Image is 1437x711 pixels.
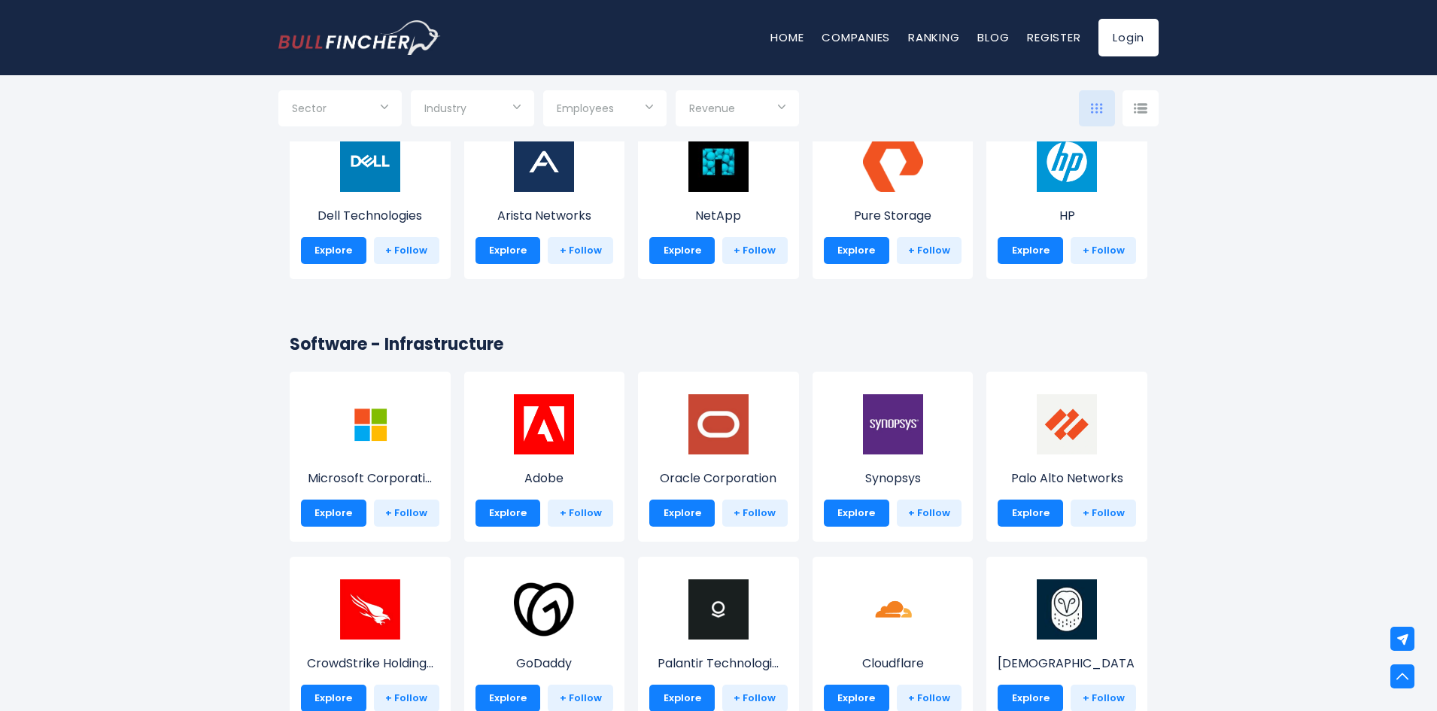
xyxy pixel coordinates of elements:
[649,655,788,673] p: Palantir Technologies
[278,20,440,55] a: Go to homepage
[278,20,441,55] img: Bullfincher logo
[475,655,614,673] p: GoDaddy
[475,469,614,488] p: Adobe
[475,237,541,264] a: Explore
[475,422,614,488] a: Adobe
[897,237,962,264] a: + Follow
[514,132,574,192] img: ANET.png
[908,29,959,45] a: Ranking
[292,96,388,123] input: Selection
[514,394,574,454] img: ADBE.png
[1091,103,1103,114] img: icon-comp-grid.svg
[514,579,574,640] img: GDDY.png
[374,237,439,264] a: + Follow
[301,469,439,488] p: Microsoft Corporation
[340,132,400,192] img: DELL.png
[689,96,785,123] input: Selection
[290,332,1147,357] h2: Software - Infrastructure
[824,160,962,225] a: Pure Storage
[649,160,788,225] a: NetApp
[301,207,439,225] p: Dell Technologies
[977,29,1009,45] a: Blog
[722,237,788,264] a: + Follow
[822,29,890,45] a: Companies
[998,422,1136,488] a: Palo Alto Networks
[1134,103,1147,114] img: icon-comp-list-view.svg
[649,469,788,488] p: Oracle Corporation
[301,655,439,673] p: CrowdStrike Holdings
[824,607,962,673] a: Cloudflare
[649,207,788,225] p: NetApp
[998,207,1136,225] p: HP
[998,655,1136,673] p: Samsara
[301,160,439,225] a: Dell Technologies
[688,579,749,640] img: PLTR.jpeg
[1027,29,1080,45] a: Register
[548,500,613,527] a: + Follow
[1071,237,1136,264] a: + Follow
[301,422,439,488] a: Microsoft Corporati...
[475,607,614,673] a: GoDaddy
[475,160,614,225] a: Arista Networks
[824,500,889,527] a: Explore
[824,655,962,673] p: Cloudflare
[1037,579,1097,640] img: IOT.png
[824,237,889,264] a: Explore
[824,422,962,488] a: Synopsys
[863,132,923,192] img: PSTG.png
[475,207,614,225] p: Arista Networks
[998,237,1063,264] a: Explore
[1037,132,1097,192] img: HPQ.png
[688,132,749,192] img: NTAP.jpeg
[649,607,788,673] a: Palantir Technologi...
[1071,500,1136,527] a: + Follow
[1098,19,1159,56] a: Login
[998,469,1136,488] p: Palo Alto Networks
[1037,394,1097,454] img: PANW.png
[722,500,788,527] a: + Follow
[292,102,327,115] span: Sector
[863,394,923,454] img: SNPS.png
[998,500,1063,527] a: Explore
[649,422,788,488] a: Oracle Corporation
[301,607,439,673] a: CrowdStrike Holding...
[557,96,653,123] input: Selection
[301,500,366,527] a: Explore
[824,207,962,225] p: Pure Storage
[340,579,400,640] img: CRWD.png
[340,394,400,454] img: MSFT.png
[424,96,521,123] input: Selection
[689,102,735,115] span: Revenue
[824,469,962,488] p: Synopsys
[649,500,715,527] a: Explore
[374,500,439,527] a: + Follow
[897,500,962,527] a: + Follow
[649,237,715,264] a: Explore
[998,160,1136,225] a: HP
[863,579,923,640] img: NET.png
[548,237,613,264] a: + Follow
[770,29,804,45] a: Home
[557,102,614,115] span: Employees
[688,394,749,454] img: ORCL.jpeg
[301,237,366,264] a: Explore
[424,102,466,115] span: Industry
[998,607,1136,673] a: [DEMOGRAPHIC_DATA]
[475,500,541,527] a: Explore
